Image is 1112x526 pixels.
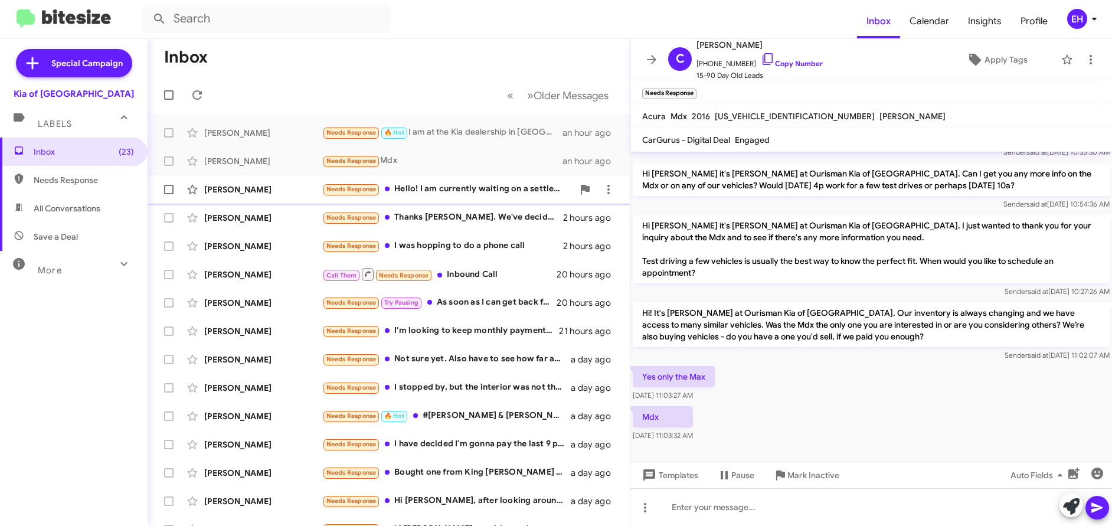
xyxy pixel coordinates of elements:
[384,412,404,420] span: 🔥 Hot
[527,88,534,103] span: »
[38,265,62,276] span: More
[534,89,609,102] span: Older Messages
[326,412,377,420] span: Needs Response
[119,146,134,158] span: (23)
[322,211,563,224] div: Thanks [PERSON_NAME]. We've decided to go in a different direction. Do appreciate your follow up ...
[204,240,322,252] div: [PERSON_NAME]
[322,267,557,282] div: Inbound Call
[322,154,562,168] div: Mdx
[571,354,620,365] div: a day ago
[571,410,620,422] div: a day ago
[1005,287,1110,296] span: Sender [DATE] 10:27:26 AM
[1067,9,1087,29] div: EH
[326,185,377,193] span: Needs Response
[1057,9,1099,29] button: EH
[34,146,134,158] span: Inbox
[692,111,710,122] span: 2016
[34,231,78,243] span: Save a Deal
[640,465,698,486] span: Templates
[708,465,764,486] button: Pause
[571,382,620,394] div: a day ago
[204,269,322,280] div: [PERSON_NAME]
[563,240,620,252] div: 2 hours ago
[633,215,1110,283] p: Hi [PERSON_NAME] it's [PERSON_NAME] at Ourisman Kia of [GEOGRAPHIC_DATA]. I just wanted to thank ...
[1028,287,1048,296] span: said at
[642,89,696,99] small: Needs Response
[322,381,571,394] div: I stopped by, but the interior was not the one I wanted
[34,202,100,214] span: All Conversations
[520,83,616,107] button: Next
[322,437,571,451] div: I have decided I'm gonna pay the last 9 payments and keep my 2015 [PERSON_NAME] and then I will f...
[715,111,875,122] span: [US_VEHICLE_IDENTIFICATION_NUMBER]
[204,325,322,337] div: [PERSON_NAME]
[204,439,322,450] div: [PERSON_NAME]
[322,182,573,196] div: Hello! I am currently waiting on a settlement from my insurance company and hoping to come check ...
[633,431,693,440] span: [DATE] 11:03:32 AM
[204,410,322,422] div: [PERSON_NAME]
[322,324,559,338] div: I'm looking to keep monthly payments below 400
[379,272,429,279] span: Needs Response
[562,155,620,167] div: an hour ago
[34,174,134,186] span: Needs Response
[326,157,377,165] span: Needs Response
[557,269,620,280] div: 20 hours ago
[1001,465,1077,486] button: Auto Fields
[857,4,900,38] span: Inbox
[633,302,1110,347] p: Hi! It's [PERSON_NAME] at Ourisman Kia of [GEOGRAPHIC_DATA]. Our inventory is always changing and...
[326,299,377,306] span: Needs Response
[326,272,357,279] span: Call Them
[633,366,715,387] p: Yes only the Max
[384,299,418,306] span: Try Pausing
[204,184,322,195] div: [PERSON_NAME]
[676,50,685,68] span: C
[326,440,377,448] span: Needs Response
[642,135,730,145] span: CarGurus - Digital Deal
[326,129,377,136] span: Needs Response
[1003,148,1110,156] span: Sender [DATE] 10:35:30 AM
[735,135,770,145] span: Engaged
[761,59,823,68] a: Copy Number
[51,57,123,69] span: Special Campaign
[143,5,391,33] input: Search
[164,48,208,67] h1: Inbox
[384,129,404,136] span: 🔥 Hot
[322,466,571,479] div: Bought one from King [PERSON_NAME] in the timeframe I told your salesperson we were going to. Did...
[326,242,377,250] span: Needs Response
[507,88,514,103] span: «
[322,494,571,508] div: Hi [PERSON_NAME], after looking around at cars, we decided to go with a different model. Thanks f...
[14,88,134,100] div: Kia of [GEOGRAPHIC_DATA]
[571,439,620,450] div: a day ago
[985,49,1028,70] span: Apply Tags
[1011,4,1057,38] a: Profile
[1003,200,1110,208] span: Sender [DATE] 10:54:36 AM
[633,163,1110,196] p: Hi [PERSON_NAME] it's [PERSON_NAME] at Ourisman Kia of [GEOGRAPHIC_DATA]. Can I get you any more ...
[787,465,839,486] span: Mark Inactive
[326,497,377,505] span: Needs Response
[326,355,377,363] span: Needs Response
[322,352,571,366] div: Not sure yet. Also have to see how far away you are
[571,495,620,507] div: a day ago
[879,111,946,122] span: [PERSON_NAME]
[204,127,322,139] div: [PERSON_NAME]
[204,212,322,224] div: [PERSON_NAME]
[696,52,823,70] span: [PHONE_NUMBER]
[938,49,1055,70] button: Apply Tags
[1026,200,1047,208] span: said at
[642,111,666,122] span: Acura
[322,126,562,139] div: I am at the Kia dealership in [GEOGRAPHIC_DATA]
[559,325,620,337] div: 21 hours ago
[326,384,377,391] span: Needs Response
[326,214,377,221] span: Needs Response
[38,119,72,129] span: Labels
[204,495,322,507] div: [PERSON_NAME]
[322,239,563,253] div: I was hopping to do a phone call
[696,70,823,81] span: 15-90 Day Old Leads
[900,4,959,38] a: Calendar
[562,127,620,139] div: an hour ago
[326,327,377,335] span: Needs Response
[204,382,322,394] div: [PERSON_NAME]
[959,4,1011,38] a: Insights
